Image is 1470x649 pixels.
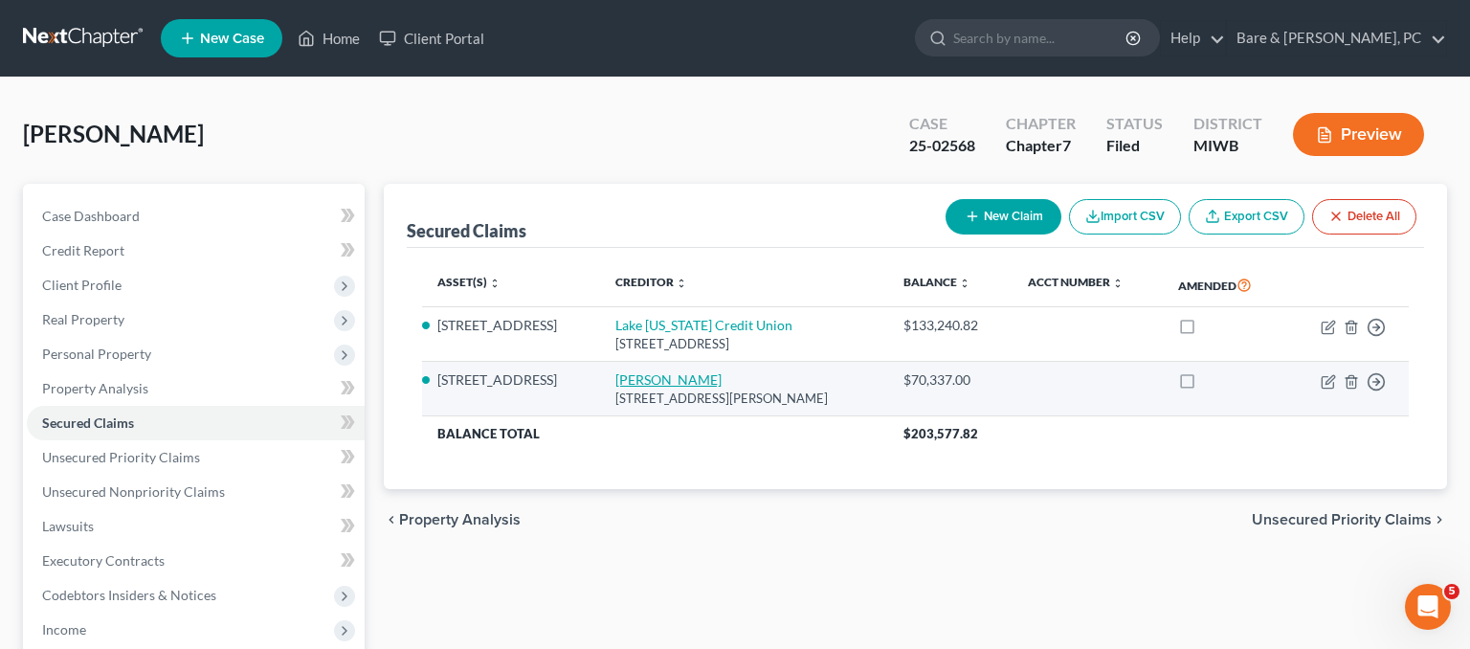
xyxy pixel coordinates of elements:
[42,483,225,500] span: Unsecured Nonpriority Claims
[1028,275,1124,289] a: Acct Number unfold_more
[27,234,365,268] a: Credit Report
[1444,584,1459,599] span: 5
[615,335,873,353] div: [STREET_ADDRESS]
[384,512,399,527] i: chevron_left
[42,277,122,293] span: Client Profile
[399,512,521,527] span: Property Analysis
[1189,199,1304,235] a: Export CSV
[1069,199,1181,235] button: Import CSV
[959,278,970,289] i: unfold_more
[903,275,970,289] a: Balance unfold_more
[422,416,888,451] th: Balance Total
[1161,21,1225,56] a: Help
[42,414,134,431] span: Secured Claims
[1062,136,1071,154] span: 7
[946,199,1061,235] button: New Claim
[42,311,124,327] span: Real Property
[27,199,365,234] a: Case Dashboard
[42,621,86,638] span: Income
[903,316,997,335] div: $133,240.82
[200,32,264,46] span: New Case
[903,370,997,390] div: $70,337.00
[953,20,1128,56] input: Search by name...
[909,135,975,157] div: 25-02568
[42,518,94,534] span: Lawsuits
[1432,512,1447,527] i: chevron_right
[676,278,687,289] i: unfold_more
[1193,113,1262,135] div: District
[1106,135,1163,157] div: Filed
[42,380,148,396] span: Property Analysis
[615,317,792,333] a: Lake [US_STATE] Credit Union
[407,219,526,242] div: Secured Claims
[903,426,978,441] span: $203,577.82
[42,208,140,224] span: Case Dashboard
[489,278,501,289] i: unfold_more
[42,552,165,569] span: Executory Contracts
[27,371,365,406] a: Property Analysis
[384,512,521,527] button: chevron_left Property Analysis
[27,509,365,544] a: Lawsuits
[369,21,494,56] a: Client Portal
[27,440,365,475] a: Unsecured Priority Claims
[42,242,124,258] span: Credit Report
[1227,21,1446,56] a: Bare & [PERSON_NAME], PC
[909,113,975,135] div: Case
[27,475,365,509] a: Unsecured Nonpriority Claims
[42,346,151,362] span: Personal Property
[1405,584,1451,630] iframe: Intercom live chat
[1312,199,1416,235] button: Delete All
[42,587,216,603] span: Codebtors Insiders & Notices
[437,316,585,335] li: [STREET_ADDRESS]
[23,120,204,147] span: [PERSON_NAME]
[1293,113,1424,156] button: Preview
[1252,512,1447,527] button: Unsecured Priority Claims chevron_right
[437,370,585,390] li: [STREET_ADDRESS]
[27,544,365,578] a: Executory Contracts
[27,406,365,440] a: Secured Claims
[1006,113,1076,135] div: Chapter
[1106,113,1163,135] div: Status
[437,275,501,289] a: Asset(s) unfold_more
[615,275,687,289] a: Creditor unfold_more
[42,449,200,465] span: Unsecured Priority Claims
[1163,263,1286,307] th: Amended
[615,390,873,408] div: [STREET_ADDRESS][PERSON_NAME]
[1112,278,1124,289] i: unfold_more
[1252,512,1432,527] span: Unsecured Priority Claims
[615,371,722,388] a: [PERSON_NAME]
[1193,135,1262,157] div: MIWB
[1006,135,1076,157] div: Chapter
[288,21,369,56] a: Home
